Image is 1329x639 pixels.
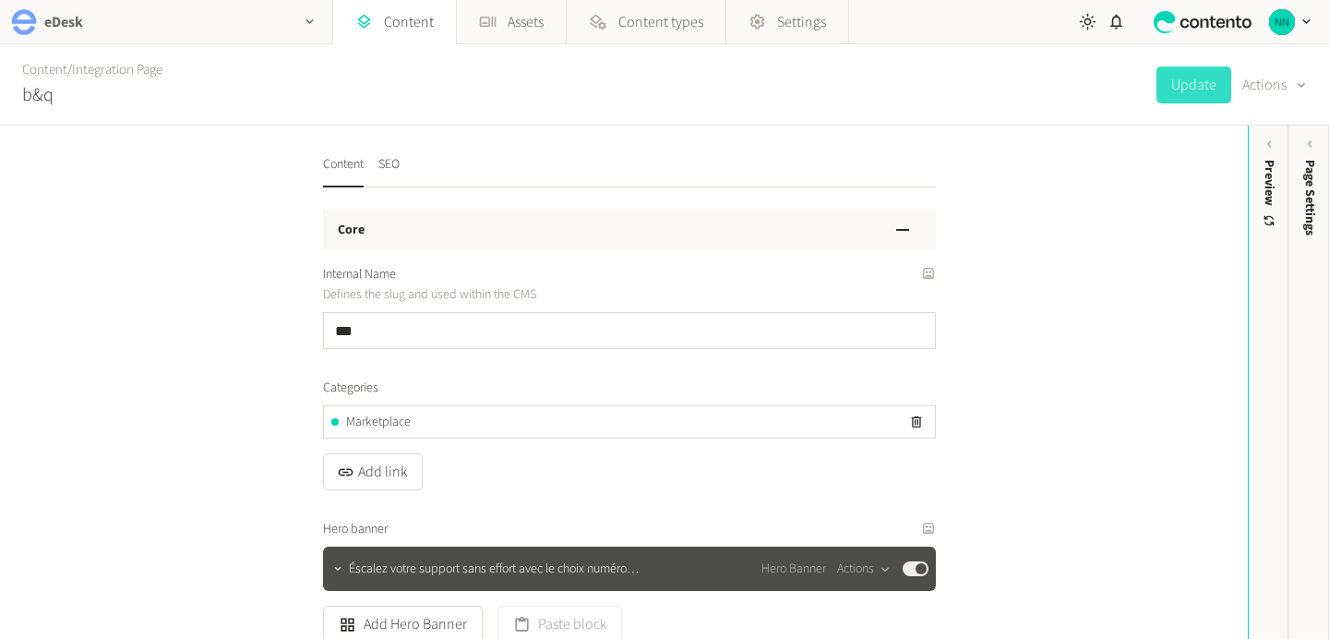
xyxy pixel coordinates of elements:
[378,155,400,187] button: SEO
[323,520,388,539] span: Hero banner
[323,265,396,284] span: Internal Name
[837,558,892,580] button: Actions
[11,9,37,35] img: eDesk
[44,11,83,33] h2: eDesk
[1156,66,1231,103] button: Update
[323,379,378,398] span: Categories
[1260,160,1279,229] div: Preview
[72,60,162,79] a: Integration Page
[1300,160,1320,235] span: Page Settings
[323,155,364,187] button: Content
[1242,66,1307,103] button: Actions
[346,413,411,432] span: Marketplace
[1269,9,1295,35] img: Nikola Nikolov
[338,221,365,240] h3: Core
[349,560,639,579] span: Éscalez votre support sans effort avec le choix numéro 1 de B&Q à propos d’aide…
[67,60,72,79] span: /
[777,11,826,33] span: Settings
[323,453,423,490] button: Add link
[761,560,826,579] span: Hero Banner
[22,60,67,79] a: Content
[323,284,743,305] p: Defines the slug and used within the CMS
[22,81,54,109] h2: b&q
[618,11,703,33] span: Content types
